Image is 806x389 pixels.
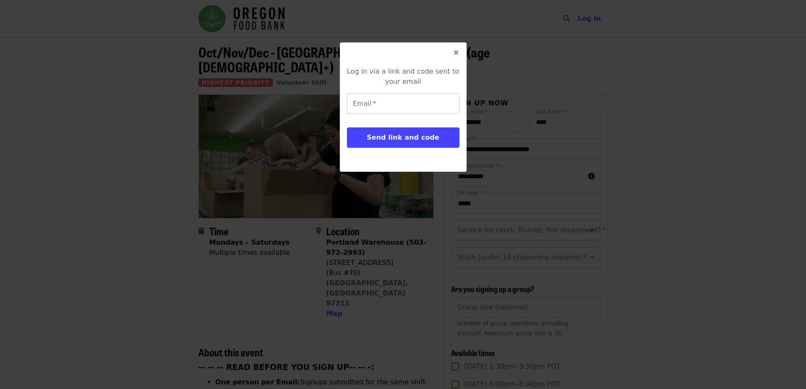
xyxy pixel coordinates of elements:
span: Send link and code [367,133,439,141]
i: times icon [454,49,459,57]
button: Send link and code [347,127,459,148]
input: [object Object] [347,94,459,114]
span: Log in via a link and code sent to your email [347,67,459,86]
button: Close [446,43,466,63]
